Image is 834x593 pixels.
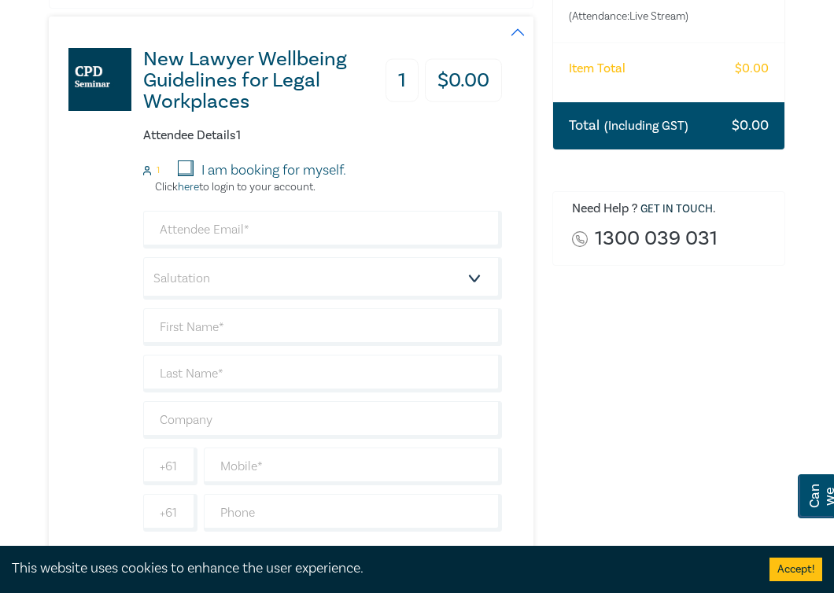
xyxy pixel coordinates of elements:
[769,558,822,581] button: Accept cookies
[732,116,769,136] h3: $ 0.00
[143,494,197,532] input: +61
[12,558,746,579] div: This website uses cookies to enhance the user experience.
[572,201,773,217] h6: Need Help ? .
[143,355,502,392] input: Last Name*
[386,59,419,102] h3: 1
[640,202,713,216] a: Get in touch
[68,48,131,111] img: New Lawyer Wellbeing Guidelines for Legal Workplaces
[735,61,769,76] h6: $ 0.00
[204,494,502,532] input: Phone
[143,49,360,112] h3: New Lawyer Wellbeing Guidelines for Legal Workplaces
[201,160,346,181] label: I am booking for myself.
[569,61,625,76] h6: Item Total
[178,180,199,194] a: here
[143,401,502,439] input: Company
[569,9,706,24] small: (Attendance: Live Stream )
[204,448,502,485] input: Mobile*
[595,228,718,249] a: 1300 039 031
[143,211,502,249] input: Attendee Email*
[143,181,316,193] p: Click to login to your account.
[425,59,502,102] h3: $ 0.00
[157,165,160,176] small: 1
[569,116,688,136] h3: Total
[143,448,197,485] input: +61
[143,308,502,346] input: First Name*
[143,128,502,143] h6: Attendee Details 1
[604,118,688,134] small: (Including GST)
